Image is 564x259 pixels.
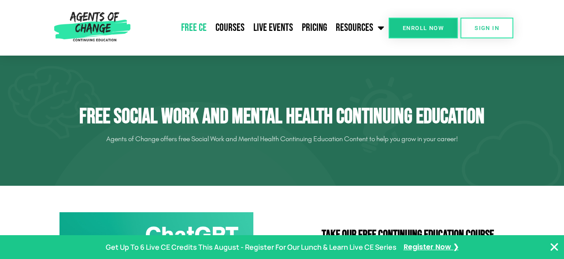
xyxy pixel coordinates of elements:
[389,18,458,38] a: Enroll Now
[475,25,499,31] span: SIGN IN
[549,242,560,252] button: Close Banner
[297,17,331,39] a: Pricing
[35,104,529,130] h1: Free Social Work and Mental Health Continuing Education
[134,17,389,39] nav: Menu
[331,17,389,39] a: Resources
[286,229,529,241] h2: Take Our FREE Continuing Education Course
[249,17,297,39] a: Live Events
[177,17,211,39] a: Free CE
[404,241,459,254] a: Register Now ❯
[211,17,249,39] a: Courses
[35,132,529,146] p: Agents of Change offers free Social Work and Mental Health Continuing Education Content to help y...
[460,18,513,38] a: SIGN IN
[403,25,444,31] span: Enroll Now
[106,241,397,254] p: Get Up To 6 Live CE Credits This August - Register For Our Lunch & Learn Live CE Series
